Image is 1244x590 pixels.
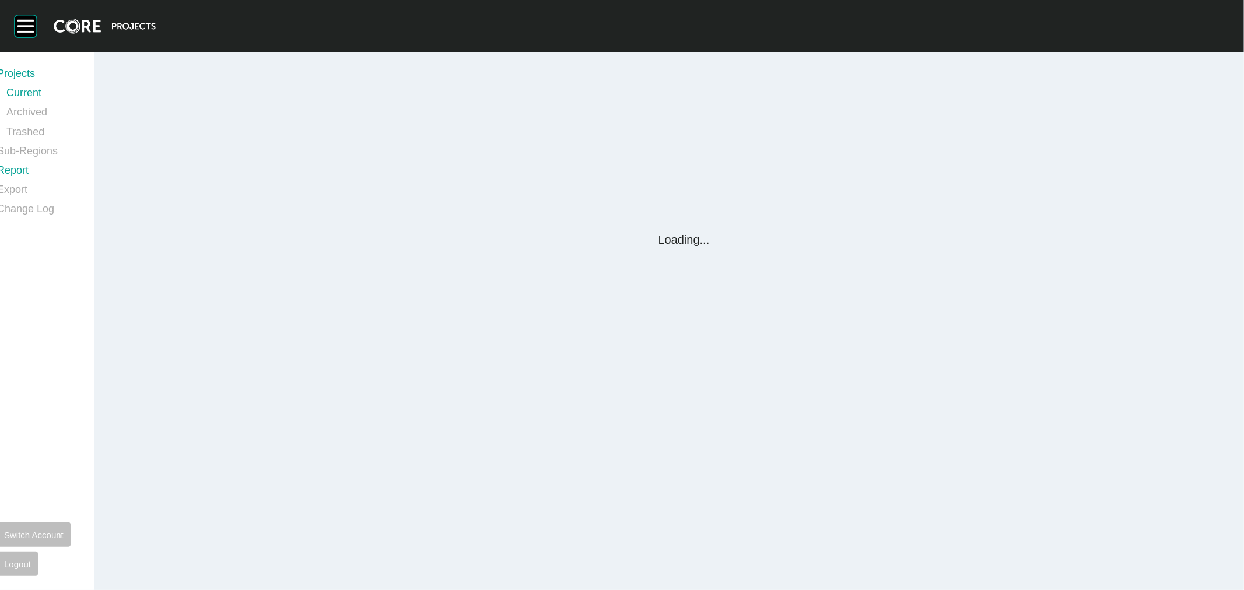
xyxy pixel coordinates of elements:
[54,19,156,34] img: core-logo-dark.3138cae2.png
[658,231,710,248] p: Loading...
[4,559,31,569] span: Logout
[6,86,80,105] a: Current
[6,125,80,144] a: Trashed
[4,530,64,540] span: Switch Account
[6,105,80,124] a: Archived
